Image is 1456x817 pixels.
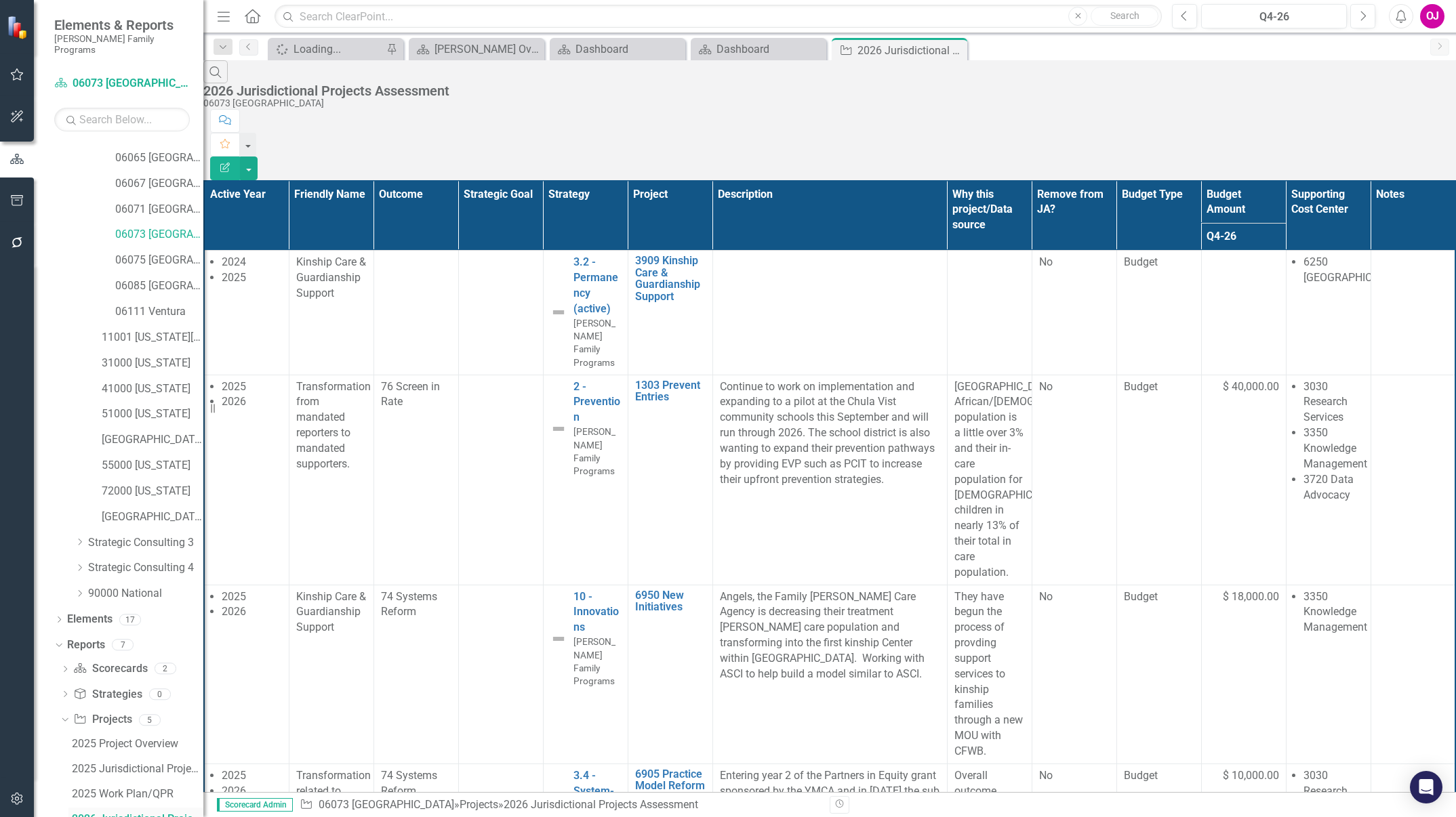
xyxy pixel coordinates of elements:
[458,585,543,763] td: Double-Click to Edit
[1201,375,1286,585] td: Double-Click to Edit
[204,375,289,585] td: Double-Click to Edit
[504,798,698,811] div: 2026 Jurisdictional Projects Assessment
[954,379,1025,581] p: [GEOGRAPHIC_DATA] African/[DEMOGRAPHIC_DATA] population is a little over 3% and their in-care pop...
[716,41,823,58] div: Dashboard
[72,738,203,750] div: 2025 Project Overview
[68,732,203,754] a: 2025 Project Overview
[553,41,682,58] a: Dashboard
[694,41,823,58] a: Dashboard
[115,253,203,268] a: 06075 [GEOGRAPHIC_DATA]
[573,636,615,686] span: [PERSON_NAME] Family Programs
[712,251,947,375] td: Double-Click to Edit
[1039,255,1053,268] span: No
[275,5,1162,28] input: Search ClearPoint...
[67,612,113,627] a: Elements
[115,150,203,166] a: 06065 [GEOGRAPHIC_DATA]
[635,589,706,613] a: 6950 New Initiatives
[112,640,134,651] div: 7
[543,585,628,763] td: Double-Click to Edit Right Click for Context Menu
[102,330,203,345] a: 11001 [US_STATE][GEOGRAPHIC_DATA]
[1124,379,1194,395] span: Budget
[1286,585,1371,763] td: Double-Click to Edit
[1286,251,1371,375] td: Double-Click to Edit
[72,788,203,800] div: 2025 Work Plan/QPR
[1032,585,1116,763] td: Double-Click to Edit
[102,509,203,525] a: [GEOGRAPHIC_DATA]
[575,41,682,58] div: Dashboard
[947,251,1032,375] td: Double-Click to Edit
[102,381,203,397] a: 41000 [US_STATE]
[54,108,190,131] input: Search Below...
[947,375,1032,585] td: Double-Click to Edit
[67,637,105,653] a: Reports
[115,227,203,243] a: 06073 [GEOGRAPHIC_DATA]
[1039,380,1053,393] span: No
[289,375,373,585] td: Double-Click to Edit
[373,585,458,763] td: Double-Click to Edit
[1091,7,1158,26] button: Search
[73,712,132,728] a: Projects
[222,271,246,284] span: 2025
[1116,375,1201,585] td: Double-Click to Edit
[954,589,1025,759] p: They have begun the process of provding support services to kinship families through a new MOU wi...
[88,586,203,602] a: 90000 National
[72,763,203,775] div: 2025 Jurisdictional Projects Assessment
[294,41,383,58] div: Loading...
[1303,380,1348,424] span: 3030 Research Services
[635,379,706,403] a: 1303 Prevent Entries
[115,278,203,294] a: 06085 [GEOGRAPHIC_DATA][PERSON_NAME]
[635,255,706,302] a: 3909 Kinship Care & Guardianship Support
[149,688,171,700] div: 0
[373,251,458,375] td: Double-Click to Edit
[460,798,498,811] a: Projects
[550,421,567,437] img: Not Defined
[1116,585,1201,763] td: Double-Click to Edit
[102,406,203,422] a: 51000 [US_STATE]
[222,590,246,603] span: 2025
[1110,10,1139,21] span: Search
[115,176,203,192] a: 06067 [GEOGRAPHIC_DATA]
[203,83,1449,98] div: 2026 Jurisdictional Projects Assessment
[73,661,147,677] a: Scorecards
[857,42,964,59] div: 2026 Jurisdictional Projects Assessment
[102,458,203,474] a: 55000 [US_STATE]
[412,41,541,58] a: [PERSON_NAME] Overview
[1303,255,1406,284] span: 6250 [GEOGRAPHIC_DATA]
[319,798,454,811] a: 06073 [GEOGRAPHIC_DATA]
[102,484,203,499] a: 72000 [US_STATE]
[720,379,940,488] p: Continue to work on implementation and expanding to a pilot at the Chula Vist community schools t...
[543,251,628,375] td: Double-Click to Edit Right Click for Context Menu
[550,304,567,320] img: Not Defined
[289,251,373,375] td: Double-Click to Edit
[1303,590,1367,634] span: 3350 Knowledge Management
[712,585,947,763] td: Double-Click to Edit
[222,380,246,393] span: 2025
[434,41,541,58] div: [PERSON_NAME] Overview
[373,375,458,585] td: Double-Click to Edit
[1124,589,1194,605] span: Budget
[68,757,203,779] a: 2025 Jurisdictional Projects Assessment
[119,614,141,625] div: 17
[1116,251,1201,375] td: Double-Click to Edit
[1124,255,1194,270] span: Budget
[1039,590,1053,603] span: No
[222,769,246,782] span: 2025
[54,17,190,33] span: Elements & Reports
[1223,768,1279,784] span: $ 10,000.00
[115,304,203,320] a: 06111 Ventura
[68,782,203,804] a: 2025 Work Plan/QPR
[54,76,190,91] a: 06073 [GEOGRAPHIC_DATA]
[573,589,621,636] a: 10 - Innovations
[1223,379,1279,395] span: $ 40,000.00
[204,251,289,375] td: Double-Click to Edit
[628,251,712,375] td: Double-Click to Edit Right Click for Context Menu
[139,714,161,726] div: 5
[1124,768,1194,784] span: Budget
[217,798,293,812] span: Scorecard Admin
[1206,9,1342,25] div: Q4-26
[947,585,1032,763] td: Double-Click to Edit
[458,251,543,375] td: Double-Click to Edit
[573,255,621,316] a: 3.2 - Permanency (active)
[102,356,203,371] a: 31000 [US_STATE]
[204,585,289,763] td: Double-Click to Edit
